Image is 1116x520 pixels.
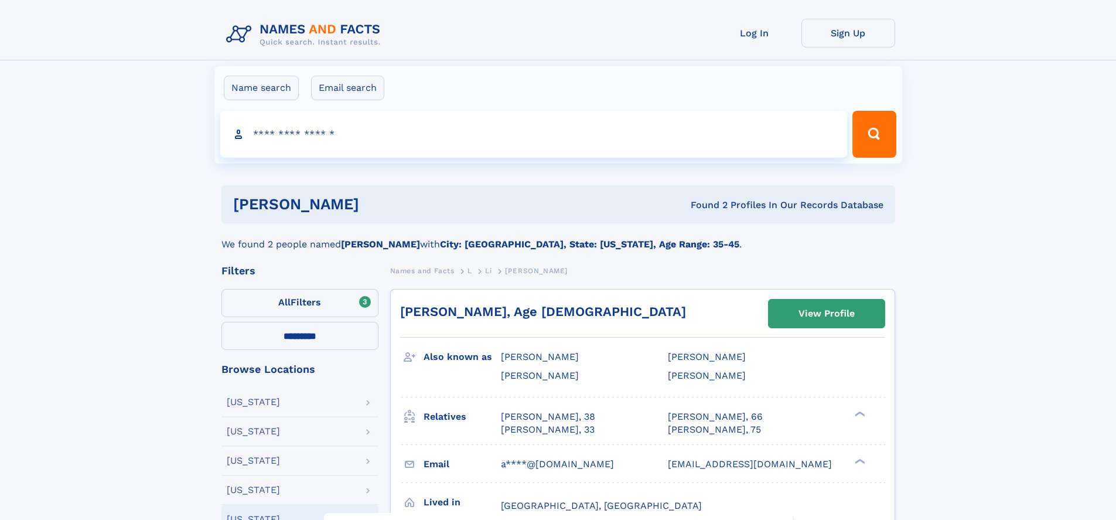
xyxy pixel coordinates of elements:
span: L [467,267,472,275]
a: L [467,263,472,278]
div: We found 2 people named with . [221,223,895,251]
a: [PERSON_NAME], Age [DEMOGRAPHIC_DATA] [400,304,686,319]
h1: [PERSON_NAME] [233,197,525,212]
label: Filters [221,289,378,317]
span: [PERSON_NAME] [501,370,579,381]
div: [US_STATE] [227,427,280,436]
a: [PERSON_NAME], 33 [501,423,595,436]
div: [US_STATE] [227,397,280,407]
a: Sign Up [801,19,895,47]
a: [PERSON_NAME], 38 [501,410,595,423]
b: [PERSON_NAME] [341,239,420,250]
div: ❯ [852,457,866,465]
label: Name search [224,76,299,100]
span: [PERSON_NAME] [668,370,746,381]
span: [PERSON_NAME] [668,351,746,362]
div: View Profile [798,300,855,327]
a: Li [485,263,492,278]
div: [US_STATE] [227,456,280,465]
span: [GEOGRAPHIC_DATA], [GEOGRAPHIC_DATA] [501,500,702,511]
a: View Profile [769,300,885,328]
h3: Lived in [424,492,501,512]
b: City: [GEOGRAPHIC_DATA], State: [US_STATE], Age Range: 35-45 [440,239,739,250]
div: Filters [221,266,378,276]
div: Found 2 Profiles In Our Records Database [525,199,883,212]
img: Logo Names and Facts [221,19,390,50]
a: Log In [708,19,801,47]
span: [PERSON_NAME] [501,351,579,362]
label: Email search [311,76,384,100]
div: ❯ [852,410,866,417]
a: [PERSON_NAME], 66 [668,410,763,423]
span: [PERSON_NAME] [505,267,568,275]
a: [PERSON_NAME], 75 [668,423,761,436]
span: [EMAIL_ADDRESS][DOMAIN_NAME] [668,458,832,470]
input: search input [220,111,848,158]
h3: Relatives [424,407,501,427]
a: Names and Facts [390,263,455,278]
h3: Email [424,454,501,474]
div: Browse Locations [221,364,378,375]
div: [US_STATE] [227,485,280,495]
button: Search Button [852,111,896,158]
span: Li [485,267,492,275]
span: All [278,297,291,308]
h3: Also known as [424,347,501,367]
